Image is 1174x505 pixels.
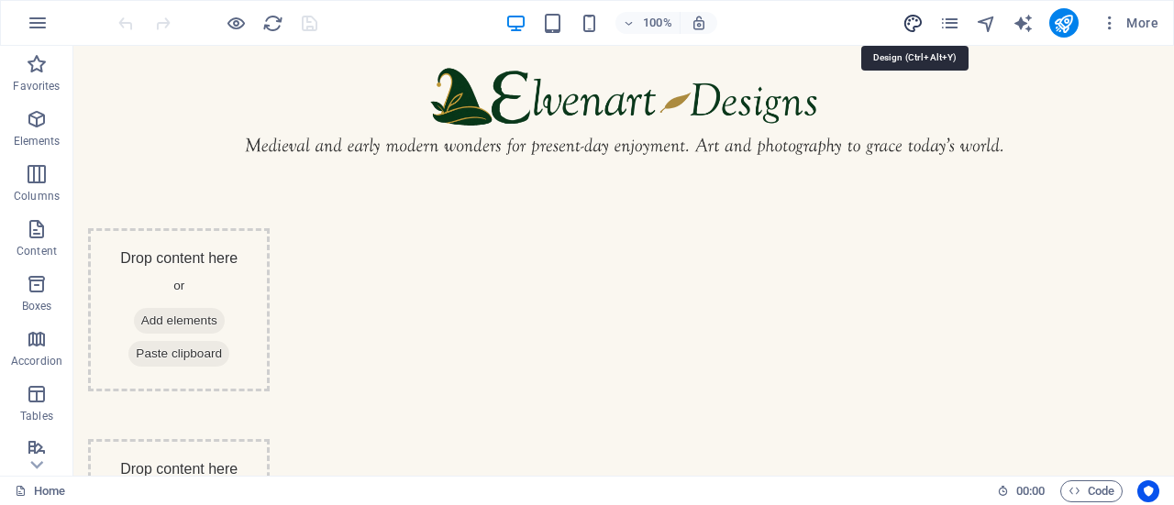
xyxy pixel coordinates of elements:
[61,262,151,288] span: Add elements
[1069,480,1114,502] span: Code
[1049,8,1079,38] button: publish
[262,13,283,34] i: Reload page
[261,12,283,34] button: reload
[1060,480,1123,502] button: Code
[13,79,60,93] p: Favorites
[1016,480,1045,502] span: 00 00
[20,409,53,423] p: Tables
[15,480,65,502] a: Click to cancel selection. Double-click to open Pages
[976,13,997,34] i: Navigator
[615,12,681,34] button: 100%
[17,244,57,258] p: Content
[11,354,62,368] p: Accordion
[1013,13,1034,34] i: AI Writer
[1137,480,1159,502] button: Usercentrics
[997,480,1046,502] h6: Session time
[1029,484,1032,498] span: :
[1093,8,1166,38] button: More
[225,12,247,34] button: Click here to leave preview mode and continue editing
[14,134,61,148] p: Elements
[14,189,60,203] p: Columns
[643,12,672,34] h6: 100%
[903,12,925,34] button: design
[22,299,52,313] p: Boxes
[1013,12,1035,34] button: text_generator
[55,295,156,321] span: Paste clipboard
[15,182,196,346] div: Drop content here
[1053,13,1074,34] i: Publish
[976,12,998,34] button: navigator
[691,15,707,31] i: On resize automatically adjust zoom level to fit chosen device.
[939,13,960,34] i: Pages (Ctrl+Alt+S)
[939,12,961,34] button: pages
[1101,14,1158,32] span: More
